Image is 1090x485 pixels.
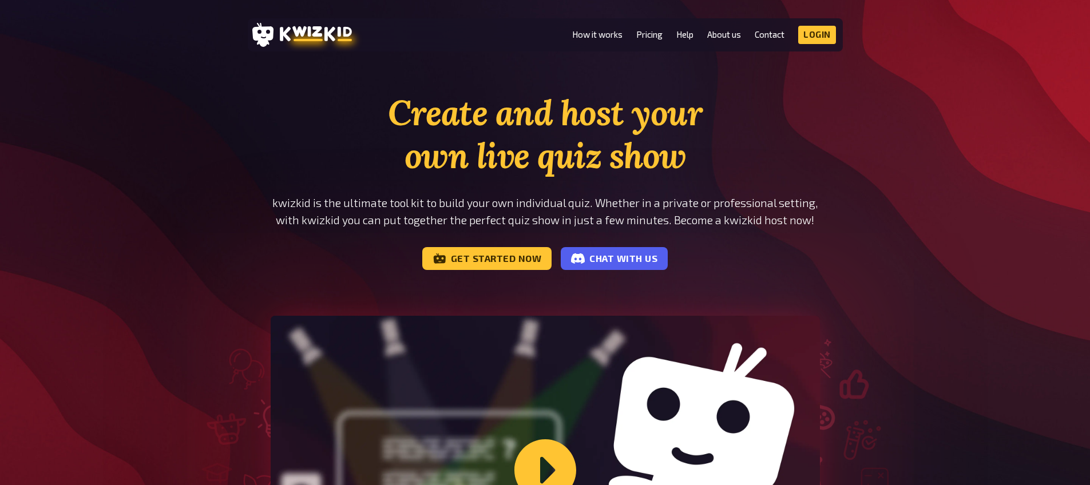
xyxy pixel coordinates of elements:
[798,26,836,44] a: Login
[572,30,623,39] a: How it works
[755,30,784,39] a: Contact
[271,92,820,177] h1: Create and host your own live quiz show
[561,247,668,270] a: Chat with us
[636,30,663,39] a: Pricing
[676,30,693,39] a: Help
[271,194,820,229] p: kwizkid is the ultimate tool kit to build your own individual quiz. Whether in a private or profe...
[422,247,552,270] a: Get started now
[707,30,741,39] a: About us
